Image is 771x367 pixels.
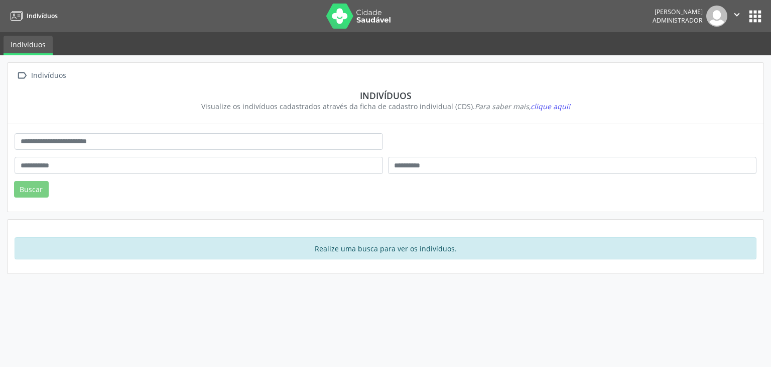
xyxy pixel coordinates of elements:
[15,68,68,83] a:  Indivíduos
[531,102,570,111] span: clique aqui!
[731,9,742,20] i: 
[15,68,29,83] i: 
[22,90,749,101] div: Indivíduos
[27,12,58,20] span: Indivíduos
[4,36,53,55] a: Indivíduos
[14,181,49,198] button: Buscar
[727,6,746,27] button: 
[15,237,756,259] div: Realize uma busca para ver os indivíduos.
[746,8,764,25] button: apps
[22,101,749,112] div: Visualize os indivíduos cadastrados através da ficha de cadastro individual (CDS).
[653,8,703,16] div: [PERSON_NAME]
[7,8,58,24] a: Indivíduos
[653,16,703,25] span: Administrador
[706,6,727,27] img: img
[475,102,570,111] i: Para saber mais,
[29,68,68,83] div: Indivíduos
